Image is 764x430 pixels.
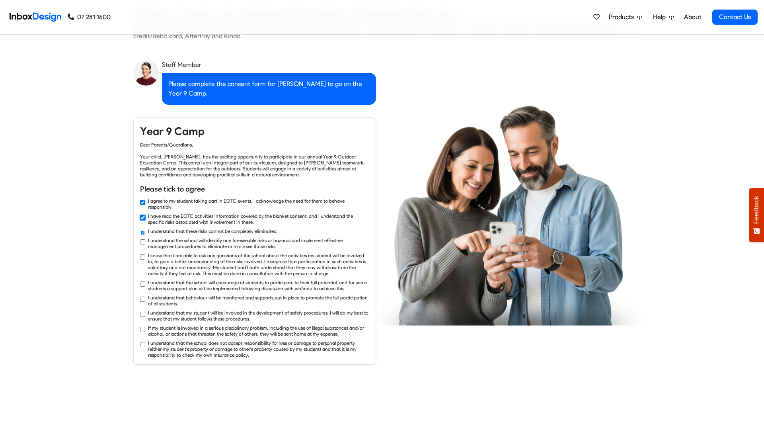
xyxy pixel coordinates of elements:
[148,252,369,276] label: I know that I am able to ask any questions of the school about the activities my student will be ...
[140,184,369,194] h6: Please tick to agree
[653,12,669,22] span: Help
[148,228,278,234] label: I understand that these risks cannot be completely eliminated.
[753,196,760,224] span: Feedback
[133,60,159,86] img: staff_avatar.png
[162,73,376,105] div: Please complete the consent form for [PERSON_NAME] to go on the Year 9 Camp.
[148,279,369,291] label: I understand that the school will encourage all students to participate to their full potential, ...
[650,9,677,25] a: Help
[162,60,376,70] div: Staff Member
[68,12,111,22] a: 07 281 1600
[148,295,369,307] label: I understand that behaviour will be monitored and supports put in place to promote the full parti...
[682,9,704,25] a: About
[606,9,645,25] a: Products
[148,310,369,322] label: I understand that my student will be involved in the development of safety procedures. I will do ...
[140,142,369,178] div: Dear Parents/Guardians, Your child, [PERSON_NAME], has the exciting opportunity to participate in...
[140,124,369,139] h4: Year 9 Camp
[609,12,637,22] span: Products
[712,10,758,25] a: Contact Us
[148,340,369,358] label: I understand that the school does not accept responsibility for loss or damage to personal proper...
[749,188,764,242] button: Feedback - Show survey
[148,198,369,210] label: I agree to my student taking part in EOTC events. I acknowledge the need for them to behave respo...
[148,237,369,249] label: I understand the school will identify any foreseeable risks or hazards and implement effective ma...
[373,105,646,325] img: parents_using_phone.png
[148,325,369,337] label: If my student is involved in a serious disciplinary problem, including the use of illegal substan...
[148,213,369,225] label: I have read the EOTC activities information covered by the blanket consent, and I understand the ...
